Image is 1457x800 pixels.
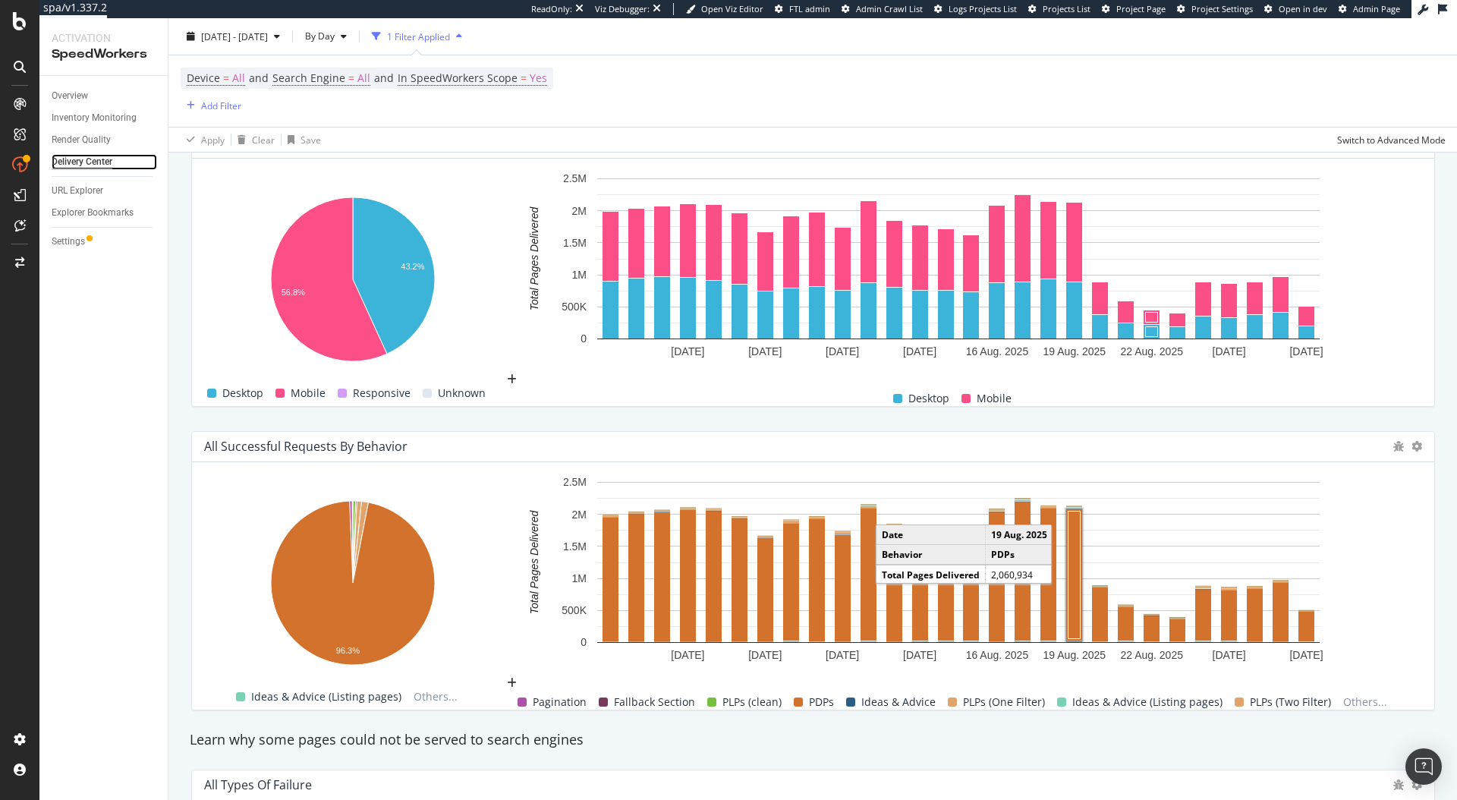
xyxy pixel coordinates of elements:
span: PLPs (One Filter) [963,693,1045,711]
span: and [374,71,394,85]
text: [DATE] [826,649,859,661]
button: Save [282,128,321,152]
span: All [357,68,370,89]
div: SpeedWorkers [52,46,156,63]
div: All Types of Failure [204,777,312,792]
text: Total Pages Delivered [528,206,540,310]
div: ReadOnly: [531,3,572,15]
div: Save [301,133,321,146]
span: Logs Projects List [949,3,1017,14]
text: [DATE] [671,345,704,357]
a: Open in dev [1264,3,1327,15]
span: Open in dev [1279,3,1327,14]
div: plus [507,374,517,385]
span: Fallback Section [614,693,695,711]
text: [DATE] [748,649,782,661]
span: By Day [299,30,335,43]
text: 0 [581,636,587,648]
span: Others... [408,688,464,706]
button: Switch to Advanced Mode [1331,128,1446,152]
text: [DATE] [1213,649,1246,661]
button: Add Filter [181,96,241,115]
a: Settings [52,234,157,250]
text: 2M [572,204,587,216]
text: 22 Aug. 2025 [1120,649,1183,661]
text: [DATE] [903,649,936,661]
span: Project Page [1116,3,1166,14]
div: Open Intercom Messenger [1405,748,1442,785]
text: [DATE] [903,345,936,357]
a: FTL admin [775,3,830,15]
text: [DATE] [748,345,782,357]
span: and [249,71,269,85]
a: Open Viz Editor [686,3,763,15]
a: Project Settings [1177,3,1253,15]
text: 2.5M [563,476,587,488]
span: Search Engine [272,71,345,85]
div: Activation [52,30,156,46]
span: Pagination [533,693,587,711]
div: Settings [52,234,85,250]
div: 1 Filter Applied [387,30,450,43]
span: Open Viz Editor [701,3,763,14]
span: Ideas & Advice (Listing pages) [1072,693,1223,711]
text: 1M [572,572,587,584]
button: Clear [231,128,275,152]
svg: A chart. [204,493,501,676]
span: In SpeedWorkers Scope [398,71,518,85]
div: Delivery Center [52,154,112,170]
div: Switch to Advanced Mode [1337,133,1446,146]
button: Apply [181,128,225,152]
text: 16 Aug. 2025 [966,649,1029,661]
text: 2M [572,508,587,520]
span: [DATE] - [DATE] [201,30,268,43]
div: Inventory Monitoring [52,110,137,126]
text: 19 Aug. 2025 [1043,345,1106,357]
button: By Day [299,24,353,49]
span: Ideas & Advice [861,693,936,711]
text: 1.5M [563,540,587,553]
text: [DATE] [1213,345,1246,357]
button: 1 Filter Applied [366,24,468,49]
div: Add Filter [201,99,241,112]
a: Logs Projects List [934,3,1017,15]
svg: A chart. [507,474,1410,676]
span: PDPs [809,693,834,711]
div: Explorer Bookmarks [52,205,134,221]
text: 16 Aug. 2025 [966,345,1029,357]
text: [DATE] [671,649,704,661]
div: URL Explorer [52,183,103,199]
span: Project Settings [1191,3,1253,14]
div: plus [507,678,517,688]
div: Learn why some pages could not be served to search engines [182,730,1444,750]
text: [DATE] [1289,345,1323,357]
a: Overview [52,88,157,104]
text: Total Pages Delivered [528,509,540,614]
a: Admin Page [1339,3,1400,15]
span: Mobile [291,384,326,402]
span: Unknown [438,384,486,402]
a: Project Page [1102,3,1166,15]
span: Mobile [977,389,1012,408]
a: Delivery Center [52,154,157,170]
text: 1M [572,269,587,281]
text: [DATE] [826,345,859,357]
text: 43.2% [401,262,424,271]
text: 96.3% [336,646,360,655]
span: Projects List [1043,3,1090,14]
text: 500K [562,301,587,313]
span: Responsive [353,384,411,402]
svg: A chart. [507,171,1410,372]
div: Apply [201,133,225,146]
a: Explorer Bookmarks [52,205,157,221]
text: 1.5M [563,237,587,249]
text: 22 Aug. 2025 [1120,345,1183,357]
div: bug [1393,441,1404,452]
button: [DATE] - [DATE] [181,24,286,49]
div: All Successful Requests by Behavior [204,439,408,454]
svg: A chart. [204,190,501,372]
